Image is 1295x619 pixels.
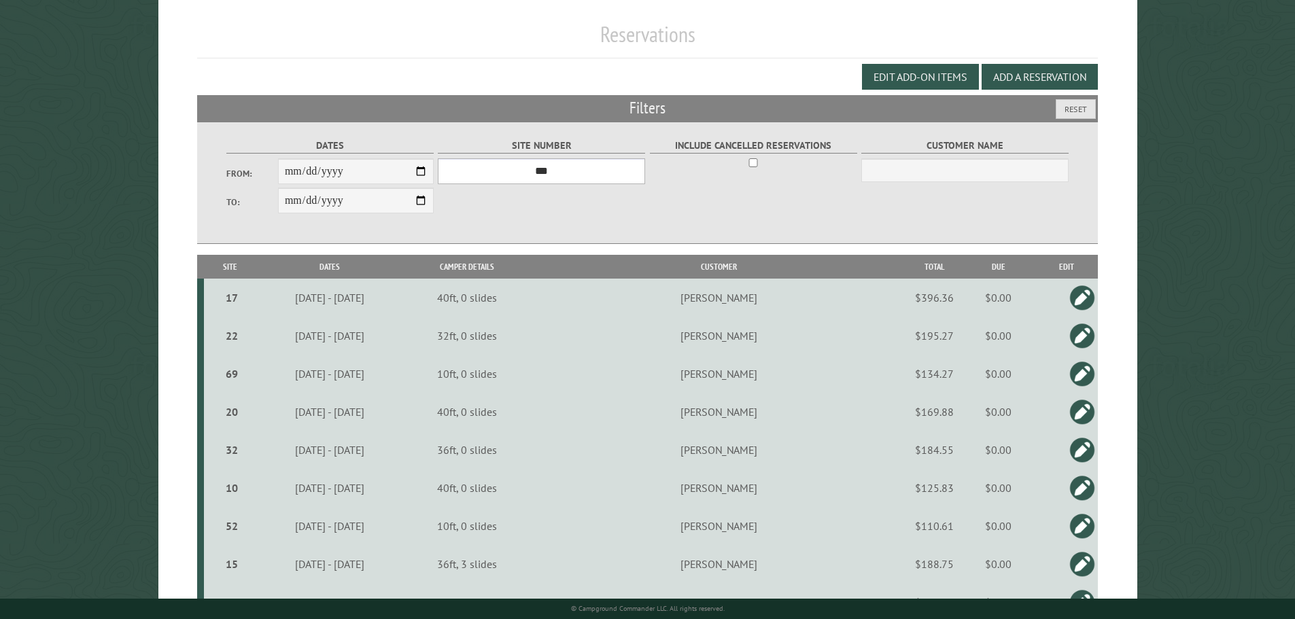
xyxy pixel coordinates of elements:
td: 36ft, 0 slides [403,431,531,469]
td: $0.00 [962,355,1035,393]
td: $0.00 [962,393,1035,431]
div: 22 [209,329,255,342]
th: Total [908,255,962,279]
th: Customer [531,255,908,279]
label: From: [226,167,278,180]
label: Include Cancelled Reservations [650,138,857,154]
div: 20 [209,405,255,419]
button: Add a Reservation [982,64,1098,90]
th: Dates [257,255,404,279]
td: 40ft, 0 slides [403,279,531,317]
td: $0.00 [962,545,1035,583]
td: [PERSON_NAME] [531,507,908,545]
th: Due [962,255,1035,279]
td: 40ft, 0 slides [403,469,531,507]
td: [PERSON_NAME] [531,431,908,469]
div: 10 [209,481,255,495]
td: [PERSON_NAME] [531,393,908,431]
td: 40ft, 0 slides [403,393,531,431]
td: $0.00 [962,507,1035,545]
div: [DATE] - [DATE] [259,443,401,457]
td: $0.00 [962,469,1035,507]
div: 15 [209,557,255,571]
td: 10ft, 0 slides [403,355,531,393]
div: [DATE] - [DATE] [259,405,401,419]
th: Edit [1035,255,1098,279]
div: [DATE] - [DATE] [259,291,401,304]
label: To: [226,196,278,209]
td: [PERSON_NAME] [531,469,908,507]
div: [DATE] - [DATE] [259,557,401,571]
td: $195.27 [908,317,962,355]
td: [PERSON_NAME] [531,355,908,393]
div: 52 [209,519,255,533]
div: 69 [209,367,255,381]
td: $396.36 [908,279,962,317]
td: [PERSON_NAME] [531,279,908,317]
label: Dates [226,138,434,154]
td: $134.27 [908,355,962,393]
td: 36ft, 3 slides [403,545,531,583]
div: [DATE] - [DATE] [259,367,401,381]
small: © Campground Commander LLC. All rights reserved. [571,604,725,613]
td: 10ft, 0 slides [403,507,531,545]
div: 53 [209,595,255,609]
td: $169.88 [908,393,962,431]
td: 32ft, 0 slides [403,317,531,355]
div: [DATE] - [DATE] [259,519,401,533]
td: [PERSON_NAME] [531,545,908,583]
td: $0.00 [962,431,1035,469]
td: $188.75 [908,545,962,583]
td: [PERSON_NAME] [531,317,908,355]
div: 32 [209,443,255,457]
th: Site [204,255,257,279]
button: Reset [1056,99,1096,119]
div: [DATE] - [DATE] [259,595,401,609]
div: 17 [209,291,255,304]
h2: Filters [197,95,1099,121]
td: $184.55 [908,431,962,469]
th: Camper Details [403,255,531,279]
td: $110.61 [908,507,962,545]
div: [DATE] - [DATE] [259,329,401,342]
label: Site Number [438,138,645,154]
h1: Reservations [197,21,1099,58]
td: $0.00 [962,317,1035,355]
button: Edit Add-on Items [862,64,979,90]
td: $125.83 [908,469,962,507]
div: [DATE] - [DATE] [259,481,401,495]
td: $0.00 [962,279,1035,317]
label: Customer Name [861,138,1069,154]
